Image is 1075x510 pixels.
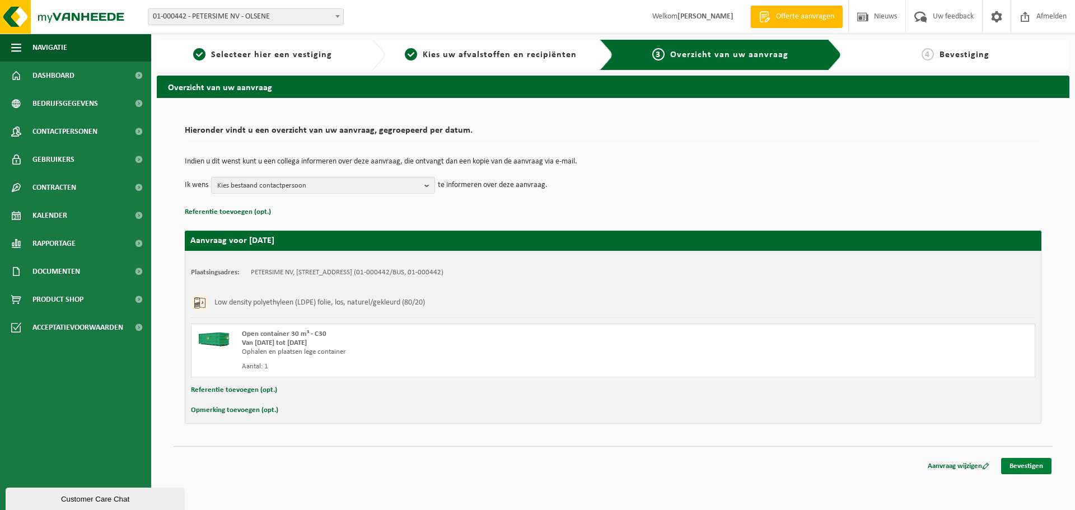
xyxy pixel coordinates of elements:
span: Navigatie [32,34,67,62]
span: Bedrijfsgegevens [32,90,98,118]
img: HK-XC-30-GN-00.png [197,330,231,347]
a: 1Selecteer hier een vestiging [162,48,363,62]
div: Aantal: 1 [242,362,658,371]
span: 3 [652,48,665,60]
td: PETERSIME NV, [STREET_ADDRESS] (01-000442/BUS, 01-000442) [251,268,443,277]
span: Contracten [32,174,76,202]
h3: Low density polyethyleen (LDPE) folie, los, naturel/gekleurd (80/20) [214,294,425,312]
span: Overzicht van uw aanvraag [670,50,788,59]
strong: [PERSON_NAME] [677,12,733,21]
div: Ophalen en plaatsen lege container [242,348,658,357]
strong: Van [DATE] tot [DATE] [242,339,307,347]
span: 1 [193,48,205,60]
button: Referentie toevoegen (opt.) [191,383,277,397]
span: Open container 30 m³ - C30 [242,330,326,338]
button: Referentie toevoegen (opt.) [185,205,271,219]
span: Kies uw afvalstoffen en recipiënten [423,50,577,59]
button: Opmerking toevoegen (opt.) [191,403,278,418]
span: Rapportage [32,230,76,258]
strong: Plaatsingsadres: [191,269,240,276]
span: Acceptatievoorwaarden [32,314,123,341]
p: te informeren over deze aanvraag. [438,177,548,194]
span: Bevestiging [940,50,989,59]
a: Offerte aanvragen [750,6,843,28]
h2: Overzicht van uw aanvraag [157,76,1069,97]
span: Product Shop [32,286,83,314]
span: Dashboard [32,62,74,90]
span: 2 [405,48,417,60]
p: Indien u dit wenst kunt u een collega informeren over deze aanvraag, die ontvangt dan een kopie v... [185,158,1041,166]
span: Kies bestaand contactpersoon [217,177,420,194]
a: Aanvraag wijzigen [919,458,998,474]
span: 4 [922,48,934,60]
a: 2Kies uw afvalstoffen en recipiënten [391,48,591,62]
iframe: chat widget [6,485,187,510]
span: Contactpersonen [32,118,97,146]
span: Documenten [32,258,80,286]
span: 01-000442 - PETERSIME NV - OLSENE [148,9,343,25]
a: Bevestigen [1001,458,1051,474]
p: Ik wens [185,177,208,194]
span: Offerte aanvragen [773,11,837,22]
span: Kalender [32,202,67,230]
span: 01-000442 - PETERSIME NV - OLSENE [148,8,344,25]
span: Gebruikers [32,146,74,174]
strong: Aanvraag voor [DATE] [190,236,274,245]
button: Kies bestaand contactpersoon [211,177,435,194]
span: Selecteer hier een vestiging [211,50,332,59]
h2: Hieronder vindt u een overzicht van uw aanvraag, gegroepeerd per datum. [185,126,1041,141]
